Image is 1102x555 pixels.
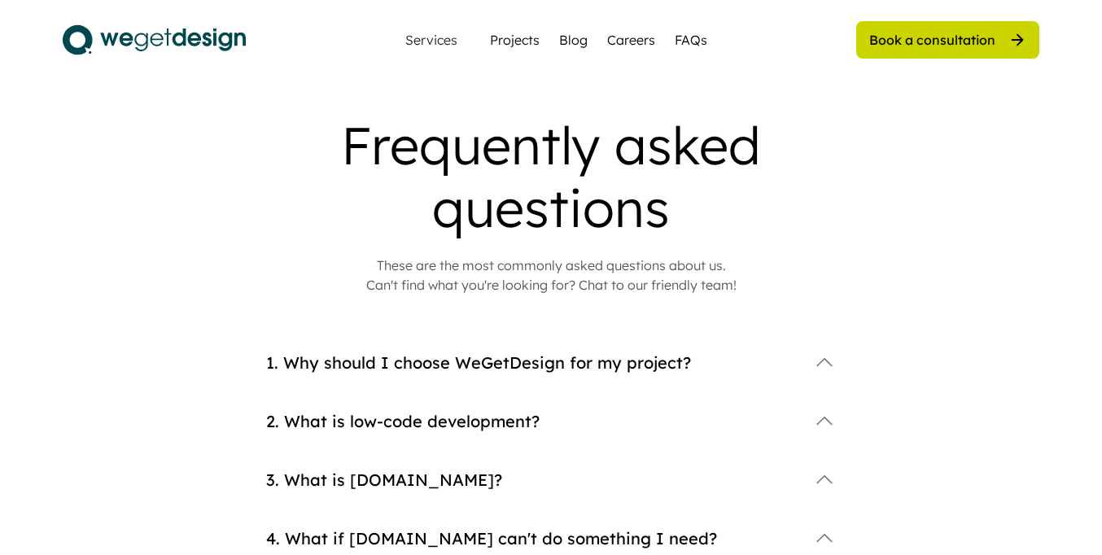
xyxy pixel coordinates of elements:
[63,20,246,60] img: logo.svg
[266,410,798,433] div: 2. What is low-code development?
[675,30,707,50] a: FAQs
[559,30,588,50] a: Blog
[399,33,464,46] div: Services
[266,527,798,550] div: 4. What if [DOMAIN_NAME] can't do something I need?
[366,256,737,295] div: These are the most commonly asked questions about us. Can't find what you're looking for? Chat to...
[266,469,798,492] div: 3. What is [DOMAIN_NAME]?
[266,352,798,374] div: 1. Why should I choose WeGetDesign for my project?
[607,30,655,50] a: Careers
[869,31,995,49] div: Book a consultation
[225,114,877,239] div: Frequently asked questions
[490,30,540,50] a: Projects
